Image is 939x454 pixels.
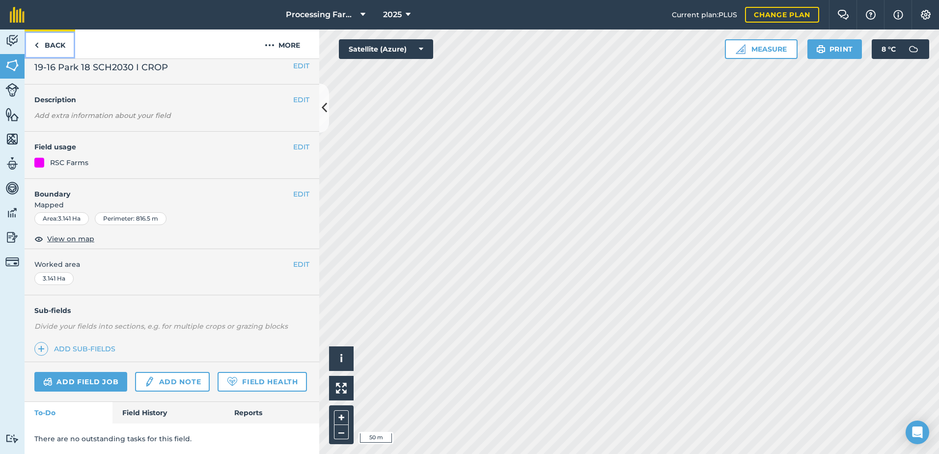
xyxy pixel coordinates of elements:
img: svg+xml;base64,PHN2ZyB4bWxucz0iaHR0cDovL3d3dy53My5vcmcvMjAwMC9zdmciIHdpZHRoPSIxOSIgaGVpZ2h0PSIyNC... [816,43,826,55]
img: svg+xml;base64,PD94bWwgdmVyc2lvbj0iMS4wIiBlbmNvZGluZz0idXRmLTgiPz4KPCEtLSBHZW5lcmF0b3I6IEFkb2JlIE... [5,33,19,48]
img: Two speech bubbles overlapping with the left bubble in the forefront [837,10,849,20]
img: svg+xml;base64,PD94bWwgdmVyc2lvbj0iMS4wIiBlbmNvZGluZz0idXRmLTgiPz4KPCEtLSBHZW5lcmF0b3I6IEFkb2JlIE... [904,39,923,59]
span: i [340,352,343,365]
img: svg+xml;base64,PHN2ZyB4bWxucz0iaHR0cDovL3d3dy53My5vcmcvMjAwMC9zdmciIHdpZHRoPSIxNCIgaGVpZ2h0PSIyNC... [38,343,45,355]
a: Add note [135,372,210,392]
button: – [334,425,349,439]
a: Add field job [34,372,127,392]
img: svg+xml;base64,PHN2ZyB4bWxucz0iaHR0cDovL3d3dy53My5vcmcvMjAwMC9zdmciIHdpZHRoPSI1NiIgaGVpZ2h0PSI2MC... [5,58,19,73]
img: svg+xml;base64,PD94bWwgdmVyc2lvbj0iMS4wIiBlbmNvZGluZz0idXRmLTgiPz4KPCEtLSBHZW5lcmF0b3I6IEFkb2JlIE... [5,83,19,97]
span: View on map [47,233,94,244]
div: 3.141 Ha [34,272,74,285]
em: Add extra information about your field [34,111,171,120]
button: 8 °C [872,39,929,59]
img: svg+xml;base64,PD94bWwgdmVyc2lvbj0iMS4wIiBlbmNvZGluZz0idXRmLTgiPz4KPCEtLSBHZW5lcmF0b3I6IEFkb2JlIE... [5,230,19,245]
span: Processing Farms [286,9,357,21]
button: EDIT [293,142,309,152]
img: svg+xml;base64,PHN2ZyB4bWxucz0iaHR0cDovL3d3dy53My5vcmcvMjAwMC9zdmciIHdpZHRoPSI1NiIgaGVpZ2h0PSI2MC... [5,107,19,122]
button: More [246,29,319,58]
a: Add sub-fields [34,342,119,356]
img: svg+xml;base64,PD94bWwgdmVyc2lvbj0iMS4wIiBlbmNvZGluZz0idXRmLTgiPz4KPCEtLSBHZW5lcmF0b3I6IEFkb2JlIE... [5,181,19,196]
img: svg+xml;base64,PD94bWwgdmVyc2lvbj0iMS4wIiBlbmNvZGluZz0idXRmLTgiPz4KPCEtLSBHZW5lcmF0b3I6IEFkb2JlIE... [5,255,19,269]
h4: Boundary [25,179,293,199]
p: There are no outstanding tasks for this field. [34,433,309,444]
img: svg+xml;base64,PD94bWwgdmVyc2lvbj0iMS4wIiBlbmNvZGluZz0idXRmLTgiPz4KPCEtLSBHZW5lcmF0b3I6IEFkb2JlIE... [43,376,53,388]
span: 19-16 Park 18 SCH2030 I CROP [34,60,168,74]
button: View on map [34,233,94,245]
img: svg+xml;base64,PD94bWwgdmVyc2lvbj0iMS4wIiBlbmNvZGluZz0idXRmLTgiPz4KPCEtLSBHZW5lcmF0b3I6IEFkb2JlIE... [144,376,155,388]
button: EDIT [293,259,309,270]
button: Print [807,39,862,59]
img: svg+xml;base64,PHN2ZyB4bWxucz0iaHR0cDovL3d3dy53My5vcmcvMjAwMC9zdmciIHdpZHRoPSIxNyIgaGVpZ2h0PSIxNy... [893,9,903,21]
img: svg+xml;base64,PHN2ZyB4bWxucz0iaHR0cDovL3d3dy53My5vcmcvMjAwMC9zdmciIHdpZHRoPSIyMCIgaGVpZ2h0PSIyNC... [265,39,275,51]
img: Four arrows, one pointing top left, one top right, one bottom right and the last bottom left [336,383,347,394]
a: To-Do [25,402,112,424]
div: Open Intercom Messenger [906,421,929,444]
span: Mapped [25,199,319,210]
a: Field Health [218,372,306,392]
button: EDIT [293,60,309,71]
img: svg+xml;base64,PD94bWwgdmVyc2lvbj0iMS4wIiBlbmNvZGluZz0idXRmLTgiPz4KPCEtLSBHZW5lcmF0b3I6IEFkb2JlIE... [5,156,19,171]
h4: Field usage [34,142,293,152]
a: Field History [112,402,224,424]
button: EDIT [293,94,309,105]
img: A cog icon [920,10,932,20]
img: A question mark icon [865,10,877,20]
button: Measure [725,39,798,59]
img: fieldmargin Logo [10,7,25,23]
button: + [334,410,349,425]
img: svg+xml;base64,PD94bWwgdmVyc2lvbj0iMS4wIiBlbmNvZGluZz0idXRmLTgiPz4KPCEtLSBHZW5lcmF0b3I6IEFkb2JlIE... [5,205,19,220]
a: Reports [224,402,319,424]
span: 2025 [383,9,402,21]
span: 8 ° C [882,39,896,59]
img: Ruler icon [736,44,746,54]
button: EDIT [293,189,309,199]
button: Satellite (Azure) [339,39,433,59]
img: svg+xml;base64,PHN2ZyB4bWxucz0iaHR0cDovL3d3dy53My5vcmcvMjAwMC9zdmciIHdpZHRoPSI1NiIgaGVpZ2h0PSI2MC... [5,132,19,146]
img: svg+xml;base64,PD94bWwgdmVyc2lvbj0iMS4wIiBlbmNvZGluZz0idXRmLTgiPz4KPCEtLSBHZW5lcmF0b3I6IEFkb2JlIE... [5,434,19,443]
span: Worked area [34,259,309,270]
div: Perimeter : 816.5 m [95,212,166,225]
h4: Sub-fields [25,305,319,316]
a: Back [25,29,75,58]
div: RSC Farms [50,157,88,168]
span: Current plan : PLUS [672,9,737,20]
img: svg+xml;base64,PHN2ZyB4bWxucz0iaHR0cDovL3d3dy53My5vcmcvMjAwMC9zdmciIHdpZHRoPSIxOCIgaGVpZ2h0PSIyNC... [34,233,43,245]
a: Change plan [745,7,819,23]
img: svg+xml;base64,PHN2ZyB4bWxucz0iaHR0cDovL3d3dy53My5vcmcvMjAwMC9zdmciIHdpZHRoPSI5IiBoZWlnaHQ9IjI0Ii... [34,39,39,51]
button: i [329,346,354,371]
div: Area : 3.141 Ha [34,212,89,225]
em: Divide your fields into sections, e.g. for multiple crops or grazing blocks [34,322,288,331]
h4: Description [34,94,309,105]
